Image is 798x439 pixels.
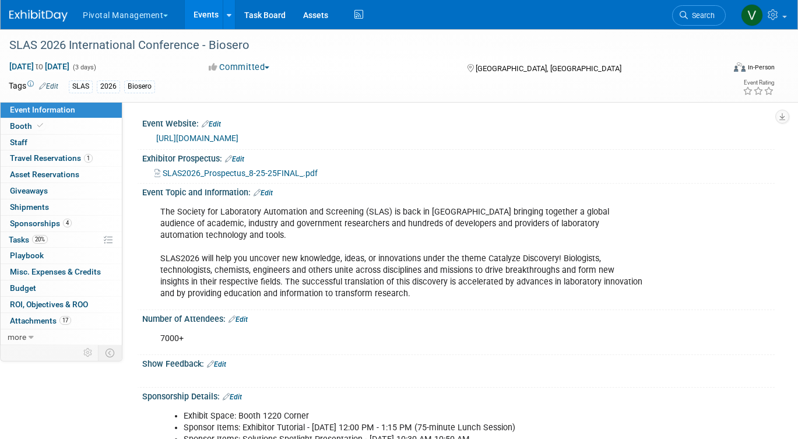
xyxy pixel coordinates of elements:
[10,316,71,325] span: Attachments
[1,280,122,296] a: Budget
[1,297,122,312] a: ROI, Objectives & ROO
[8,332,26,342] span: more
[152,201,652,306] div: The Society for Laboratory Automation and Screening (SLAS) is back in [GEOGRAPHIC_DATA] bringing ...
[142,150,775,165] div: Exhibitor Prospectus:
[747,63,775,72] div: In-Person
[37,122,43,129] i: Booth reservation complete
[84,154,93,163] span: 1
[5,35,709,56] div: SLAS 2026 International Conference - Biosero
[205,61,274,73] button: Committed
[9,10,68,22] img: ExhibitDay
[154,168,318,178] a: SLAS2026_Prospectus_8-25-25FINAL_.pdf
[1,167,122,182] a: Asset Reservations
[1,199,122,215] a: Shipments
[10,202,49,212] span: Shipments
[97,80,120,93] div: 2026
[688,11,715,20] span: Search
[163,168,318,178] span: SLAS2026_Prospectus_8-25-25FINAL_.pdf
[69,80,93,93] div: SLAS
[1,264,122,280] a: Misc. Expenses & Credits
[142,310,775,325] div: Number of Attendees:
[223,393,242,401] a: Edit
[228,315,248,324] a: Edit
[10,121,45,131] span: Booth
[1,118,122,134] a: Booth
[9,235,48,244] span: Tasks
[10,186,48,195] span: Giveaways
[1,102,122,118] a: Event Information
[9,80,58,93] td: Tags
[78,345,99,360] td: Personalize Event Tab Strip
[10,170,79,179] span: Asset Reservations
[1,248,122,264] a: Playbook
[142,355,775,370] div: Show Feedback:
[142,115,775,130] div: Event Website:
[59,316,71,325] span: 17
[63,219,72,227] span: 4
[99,345,122,360] td: Toggle Event Tabs
[72,64,96,71] span: (3 days)
[10,300,88,309] span: ROI, Objectives & ROO
[184,410,645,422] li: Exhibit Space: Booth 1220 Corner
[10,105,75,114] span: Event Information
[34,62,45,71] span: to
[1,183,122,199] a: Giveaways
[1,135,122,150] a: Staff
[1,216,122,231] a: Sponsorships4
[156,134,238,143] a: [URL][DOMAIN_NAME]
[124,80,155,93] div: Biosero
[10,283,36,293] span: Budget
[10,138,27,147] span: Staff
[9,61,70,72] span: [DATE] [DATE]
[142,388,775,403] div: Sponsorship Details:
[1,313,122,329] a: Attachments17
[1,329,122,345] a: more
[10,251,44,260] span: Playbook
[202,120,221,128] a: Edit
[152,327,652,350] div: 7000+
[225,155,244,163] a: Edit
[743,80,774,86] div: Event Rating
[142,184,775,199] div: Event Topic and Information:
[10,267,101,276] span: Misc. Expenses & Credits
[39,82,58,90] a: Edit
[476,64,621,73] span: [GEOGRAPHIC_DATA], [GEOGRAPHIC_DATA]
[741,4,763,26] img: Valerie Weld
[207,360,226,368] a: Edit
[254,189,273,197] a: Edit
[32,235,48,244] span: 20%
[1,150,122,166] a: Travel Reservations1
[662,61,775,78] div: Event Format
[1,232,122,248] a: Tasks20%
[184,422,645,434] li: Sponsor Items: Exhibitor Tutorial - [DATE] 12:00 PM - 1:15 PM (75-minute Lunch Session)
[672,5,726,26] a: Search
[10,219,72,228] span: Sponsorships
[10,153,93,163] span: Travel Reservations
[734,62,746,72] img: Format-Inperson.png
